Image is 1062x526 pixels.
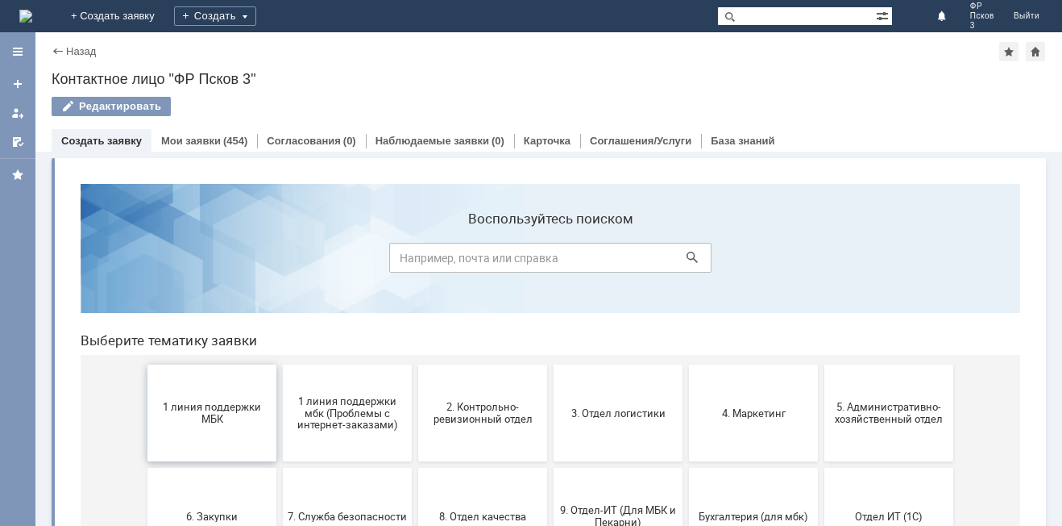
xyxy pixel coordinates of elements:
[80,194,209,290] button: 1 линия поддержки МБК
[621,194,750,290] button: 4. Маркетинг
[80,400,209,497] button: Отдел-ИТ (Битрикс24 и CRM)
[355,230,475,254] span: 2. Контрольно-ревизионный отдел
[85,230,204,254] span: 1 линия поддержки МБК
[52,71,1046,87] div: Контактное лицо "ФР Псков 3"
[19,10,32,23] a: Перейти на домашнюю страницу
[626,339,745,351] span: Бухгалтерия (для мбк)
[524,135,570,147] a: Карточка
[267,135,341,147] a: Согласования
[626,436,745,461] span: Это соглашение не активно!
[80,297,209,394] button: 6. Закупки
[5,71,31,97] a: Создать заявку
[491,442,610,454] span: Франчайзинг
[351,400,479,497] button: Финансовый отдел
[351,297,479,394] button: 8. Отдел качества
[970,2,994,11] span: ФР
[621,400,750,497] button: Это соглашение не активно!
[761,339,881,351] span: Отдел ИТ (1С)
[322,40,644,56] label: Воспользуйтесь поиском
[355,339,475,351] span: 8. Отдел качества
[5,100,31,126] a: Мои заявки
[492,135,504,147] div: (0)
[491,236,610,248] span: 3. Отдел логистики
[215,297,344,394] button: 7. Служба безопасности
[5,129,31,155] a: Мои согласования
[486,400,615,497] button: Франчайзинг
[970,21,994,31] span: 3
[1026,42,1045,61] div: Сделать домашней страницей
[761,430,881,466] span: [PERSON_NAME]. Услуги ИТ для МБК (оформляет L1)
[711,135,774,147] a: База знаний
[491,333,610,357] span: 9. Отдел-ИТ (Для МБК и Пекарни)
[322,72,644,102] input: Например, почта или справка
[757,297,886,394] button: Отдел ИТ (1С)
[85,436,204,461] span: Отдел-ИТ (Битрикс24 и CRM)
[19,10,32,23] img: logo
[215,194,344,290] button: 1 линия поддержки мбк (Проблемы с интернет-заказами)
[355,442,475,454] span: Финансовый отдел
[351,194,479,290] button: 2. Контрольно-ревизионный отдел
[486,297,615,394] button: 9. Отдел-ИТ (Для МБК и Пекарни)
[626,236,745,248] span: 4. Маркетинг
[343,135,356,147] div: (0)
[621,297,750,394] button: Бухгалтерия (для мбк)
[486,194,615,290] button: 3. Отдел логистики
[215,400,344,497] button: Отдел-ИТ (Офис)
[13,161,952,177] header: Выберите тематику заявки
[61,135,142,147] a: Создать заявку
[174,6,256,26] div: Создать
[757,400,886,497] button: [PERSON_NAME]. Услуги ИТ для МБК (оформляет L1)
[761,230,881,254] span: 5. Административно-хозяйственный отдел
[999,42,1018,61] div: Добавить в избранное
[220,223,339,260] span: 1 линия поддержки мбк (Проблемы с интернет-заказами)
[85,339,204,351] span: 6. Закупки
[970,11,994,21] span: Псков
[161,135,221,147] a: Мои заявки
[220,339,339,351] span: 7. Служба безопасности
[66,45,96,57] a: Назад
[375,135,489,147] a: Наблюдаемые заявки
[223,135,247,147] div: (454)
[876,7,892,23] span: Расширенный поиск
[220,442,339,454] span: Отдел-ИТ (Офис)
[757,194,886,290] button: 5. Административно-хозяйственный отдел
[590,135,691,147] a: Соглашения/Услуги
